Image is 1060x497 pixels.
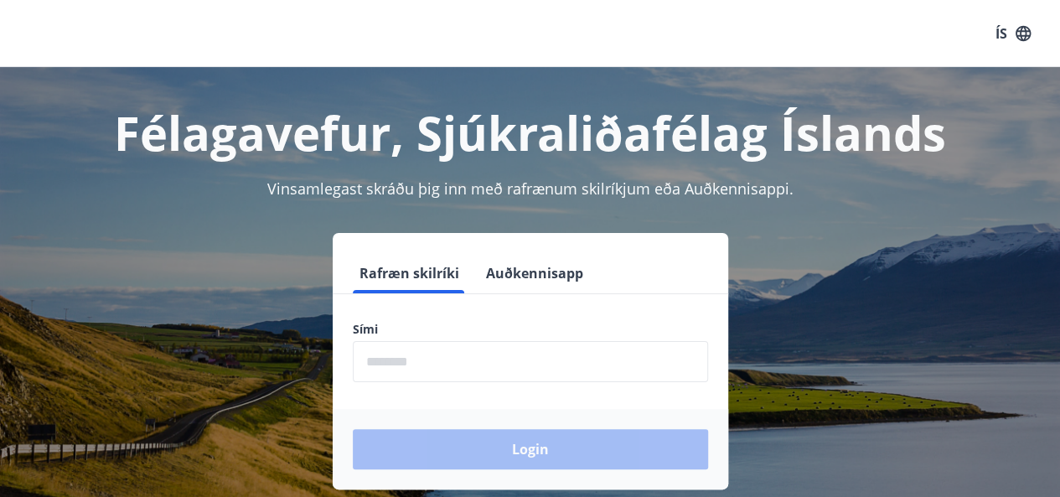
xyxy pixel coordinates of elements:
[267,179,794,199] span: Vinsamlegast skráðu þig inn með rafrænum skilríkjum eða Auðkennisappi.
[353,321,708,338] label: Sími
[20,101,1040,164] h1: Félagavefur, Sjúkraliðafélag Íslands
[986,18,1040,49] button: ÍS
[479,253,590,293] button: Auðkennisapp
[353,253,466,293] button: Rafræn skilríki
